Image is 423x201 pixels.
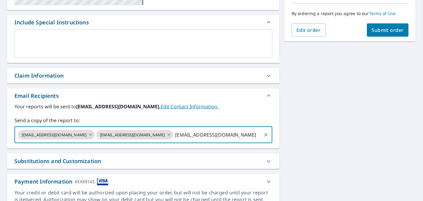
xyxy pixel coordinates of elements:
[7,68,280,83] div: Claim Information
[18,132,90,138] span: [EMAIL_ADDRESS][DOMAIN_NAME]
[292,23,326,37] button: Edit order
[14,18,89,26] div: Include Special Instructions
[14,92,59,100] div: Email Recipients
[161,103,218,110] a: EditContactInfo
[369,11,396,16] a: Terms of Use
[96,130,173,140] div: [EMAIL_ADDRESS][DOMAIN_NAME]
[76,103,161,110] b: [EMAIL_ADDRESS][DOMAIN_NAME].
[367,23,409,37] button: Submit order
[14,103,272,110] label: Your reports will be sent to
[14,157,101,165] div: Substitutions and Customization
[14,72,64,80] div: Claim Information
[7,15,280,29] div: Include Special Instructions
[96,132,168,138] span: [EMAIL_ADDRESS][DOMAIN_NAME]
[372,27,404,33] span: Submit order
[7,153,280,169] div: Substitutions and Customization
[75,178,94,186] div: XXXX9143
[14,178,108,186] div: Payment Information
[18,130,95,140] div: [EMAIL_ADDRESS][DOMAIN_NAME]
[296,27,321,33] span: Edit order
[97,178,108,186] img: cardImage
[262,131,270,139] button: Clear
[14,117,272,124] label: Send a copy of the report to:
[292,11,409,16] p: By ordering a report you agree to our
[7,88,280,103] div: Email Recipients
[7,174,280,189] div: Payment InformationXXXX9143cardImage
